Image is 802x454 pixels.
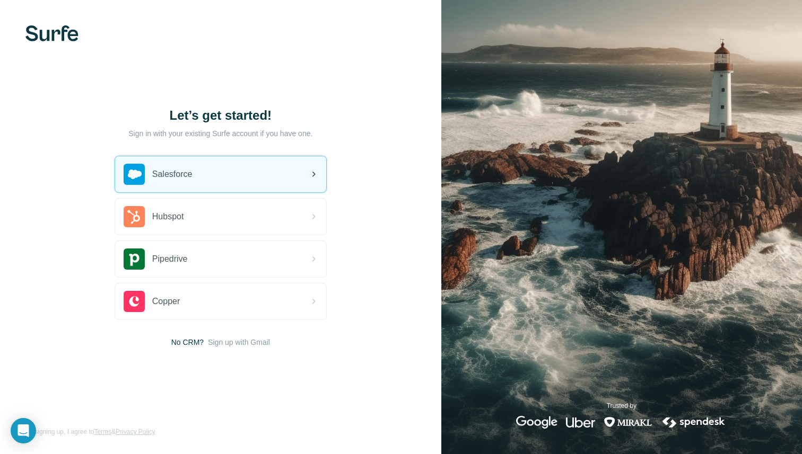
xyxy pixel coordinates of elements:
[124,248,145,270] img: pipedrive's logo
[604,416,652,429] img: mirakl's logo
[171,337,204,348] span: No CRM?
[128,128,312,139] p: Sign in with your existing Surfe account if you have one.
[94,428,111,435] a: Terms
[124,164,145,185] img: salesforce's logo
[124,291,145,312] img: copper's logo
[124,206,145,227] img: hubspot's logo
[152,295,180,308] span: Copper
[116,428,155,435] a: Privacy Policy
[152,168,193,181] span: Salesforce
[152,253,188,265] span: Pipedrive
[25,427,155,437] span: By signing up, I agree to &
[661,416,727,429] img: spendesk's logo
[115,107,327,124] h1: Let’s get started!
[208,337,270,348] button: Sign up with Gmail
[516,416,557,429] img: google's logo
[566,416,595,429] img: uber's logo
[11,418,36,443] div: Open Intercom Messenger
[152,210,184,223] span: Hubspot
[607,401,637,411] p: Trusted by
[25,25,79,41] img: Surfe's logo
